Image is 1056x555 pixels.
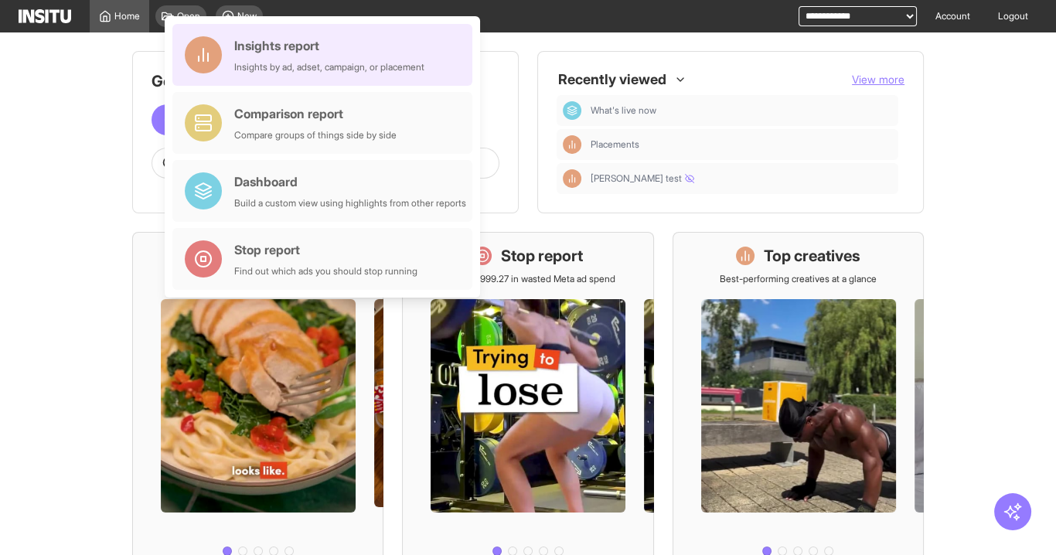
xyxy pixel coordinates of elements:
[591,138,892,151] span: Placements
[591,138,639,151] span: Placements
[237,10,257,22] span: New
[441,273,615,285] p: Save £15,999.27 in wasted Meta ad spend
[234,129,397,141] div: Compare groups of things side by side
[234,104,397,123] div: Comparison report
[234,36,424,55] div: Insights report
[114,10,140,22] span: Home
[720,273,877,285] p: Best-performing creatives at a glance
[152,70,499,92] h1: Get started
[852,73,904,86] span: View more
[234,61,424,73] div: Insights by ad, adset, campaign, or placement
[591,172,892,185] span: dan test
[177,10,200,22] span: Open
[563,101,581,120] div: Dashboard
[234,172,466,191] div: Dashboard
[764,245,860,267] h1: Top creatives
[591,104,656,117] span: What's live now
[234,197,466,209] div: Build a custom view using highlights from other reports
[591,104,892,117] span: What's live now
[234,240,417,259] div: Stop report
[591,172,694,185] span: [PERSON_NAME] test
[152,104,306,135] button: Create a new report
[234,265,417,277] div: Find out which ads you should stop running
[19,9,71,23] img: Logo
[501,245,583,267] h1: Stop report
[563,135,581,154] div: Insights
[563,169,581,188] div: Insights
[852,72,904,87] button: View more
